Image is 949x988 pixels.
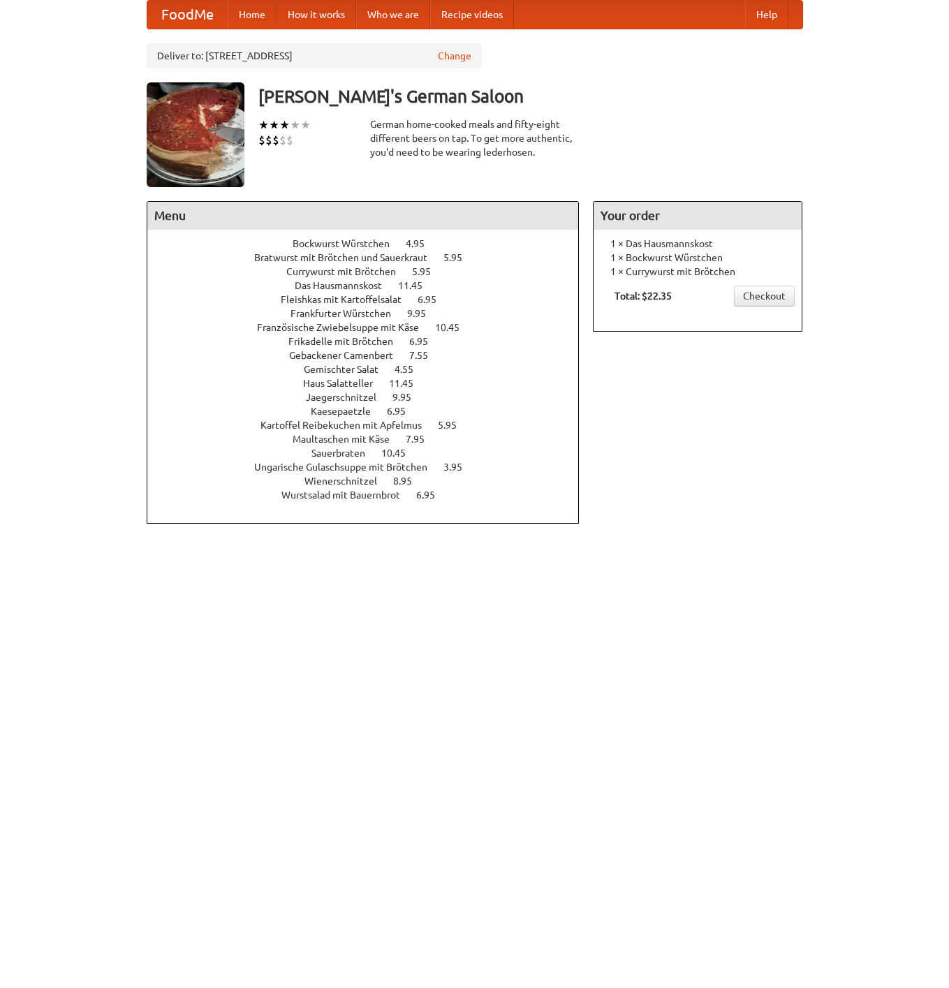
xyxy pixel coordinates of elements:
li: $ [279,133,286,148]
span: Frankfurter Würstchen [290,308,405,319]
a: Französische Zwiebelsuppe mit Käse 10.45 [257,322,485,333]
span: 10.45 [435,322,473,333]
span: 10.45 [381,448,420,459]
a: Checkout [734,286,795,307]
h4: Your order [594,202,802,230]
span: Maultaschen mit Käse [293,434,404,445]
li: 1 × Das Hausmannskost [601,237,795,251]
span: Gebackener Camenbert [289,350,407,361]
a: Kaesepaetzle 6.95 [311,406,432,417]
li: ★ [290,117,300,133]
span: 11.45 [398,280,436,291]
div: Deliver to: [STREET_ADDRESS] [147,43,482,68]
li: ★ [258,117,269,133]
span: 7.55 [409,350,442,361]
span: 3.95 [443,462,476,473]
span: 6.95 [409,336,442,347]
span: Kaesepaetzle [311,406,385,417]
a: Fleishkas mit Kartoffelsalat 6.95 [281,294,462,305]
span: Ungarische Gulaschsuppe mit Brötchen [254,462,441,473]
h3: [PERSON_NAME]'s German Saloon [258,82,803,110]
img: angular.jpg [147,82,244,187]
div: German home-cooked meals and fifty-eight different beers on tap. To get more authentic, you'd nee... [370,117,580,159]
span: Sauerbraten [311,448,379,459]
span: 11.45 [389,378,427,389]
a: Bockwurst Würstchen 4.95 [293,238,450,249]
span: Jaegerschnitzel [306,392,390,403]
a: Sauerbraten 10.45 [311,448,432,459]
span: Currywurst mit Brötchen [286,266,410,277]
span: Gemischter Salat [304,364,392,375]
a: How it works [277,1,356,29]
a: Frikadelle mit Brötchen 6.95 [288,336,454,347]
a: Help [745,1,788,29]
span: 6.95 [416,489,449,501]
li: $ [258,133,265,148]
li: $ [272,133,279,148]
span: Französische Zwiebelsuppe mit Käse [257,322,433,333]
span: 5.95 [412,266,445,277]
a: Gemischter Salat 4.55 [304,364,439,375]
a: Maultaschen mit Käse 7.95 [293,434,450,445]
li: ★ [300,117,311,133]
span: 6.95 [418,294,450,305]
span: 9.95 [392,392,425,403]
a: Gebackener Camenbert 7.55 [289,350,454,361]
h4: Menu [147,202,579,230]
a: Who we are [356,1,430,29]
a: Bratwurst mit Brötchen und Sauerkraut 5.95 [254,252,488,263]
a: Frankfurter Würstchen 9.95 [290,308,452,319]
a: Haus Salatteller 11.45 [303,378,439,389]
span: Frikadelle mit Brötchen [288,336,407,347]
a: FoodMe [147,1,228,29]
a: Wienerschnitzel 8.95 [304,475,438,487]
span: 4.95 [406,238,439,249]
span: 5.95 [438,420,471,431]
a: Kartoffel Reibekuchen mit Apfelmus 5.95 [260,420,483,431]
span: 7.95 [406,434,439,445]
span: Fleishkas mit Kartoffelsalat [281,294,415,305]
li: ★ [269,117,279,133]
span: Bockwurst Würstchen [293,238,404,249]
a: Currywurst mit Brötchen 5.95 [286,266,457,277]
span: 5.95 [443,252,476,263]
span: 8.95 [393,475,426,487]
li: ★ [279,117,290,133]
a: Wurstsalad mit Bauernbrot 6.95 [281,489,461,501]
span: Bratwurst mit Brötchen und Sauerkraut [254,252,441,263]
span: 4.55 [395,364,427,375]
span: Haus Salatteller [303,378,387,389]
span: 9.95 [407,308,440,319]
span: Wienerschnitzel [304,475,391,487]
span: Wurstsalad mit Bauernbrot [281,489,414,501]
b: Total: $22.35 [615,290,672,302]
a: Recipe videos [430,1,514,29]
a: Home [228,1,277,29]
li: 1 × Bockwurst Würstchen [601,251,795,265]
li: $ [286,133,293,148]
span: 6.95 [387,406,420,417]
a: Das Hausmannskost 11.45 [295,280,448,291]
span: Kartoffel Reibekuchen mit Apfelmus [260,420,436,431]
a: Ungarische Gulaschsuppe mit Brötchen 3.95 [254,462,488,473]
a: Jaegerschnitzel 9.95 [306,392,437,403]
span: Das Hausmannskost [295,280,396,291]
li: 1 × Currywurst mit Brötchen [601,265,795,279]
li: $ [265,133,272,148]
a: Change [438,49,471,63]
